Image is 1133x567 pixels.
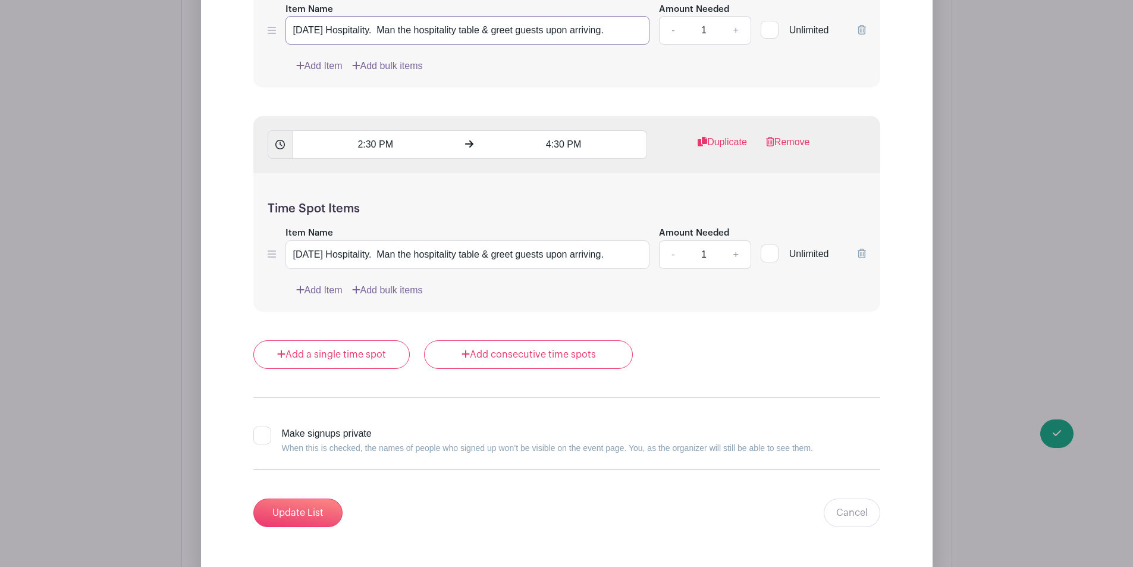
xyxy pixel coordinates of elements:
[296,283,343,297] a: Add Item
[789,249,829,259] span: Unlimited
[285,3,333,17] label: Item Name
[481,130,647,159] input: Set End Time
[285,16,650,45] input: e.g. Snacks or Check-in Attendees
[268,202,866,216] h5: Time Spot Items
[659,16,686,45] a: -
[659,240,686,269] a: -
[721,240,751,269] a: +
[659,227,729,240] label: Amount Needed
[424,340,633,369] a: Add consecutive time spots
[352,59,423,73] a: Add bulk items
[698,135,747,159] a: Duplicate
[789,25,829,35] span: Unlimited
[721,16,751,45] a: +
[352,283,423,297] a: Add bulk items
[253,499,343,527] input: Update List
[282,443,813,453] small: When this is checked, the names of people who signed up won’t be visible on the event page. You, ...
[285,227,333,240] label: Item Name
[282,427,813,455] div: Make signups private
[285,240,650,269] input: e.g. Snacks or Check-in Attendees
[253,340,410,369] a: Add a single time spot
[292,130,459,159] input: Set Start Time
[824,499,880,527] a: Cancel
[659,3,729,17] label: Amount Needed
[296,59,343,73] a: Add Item
[766,135,810,159] a: Remove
